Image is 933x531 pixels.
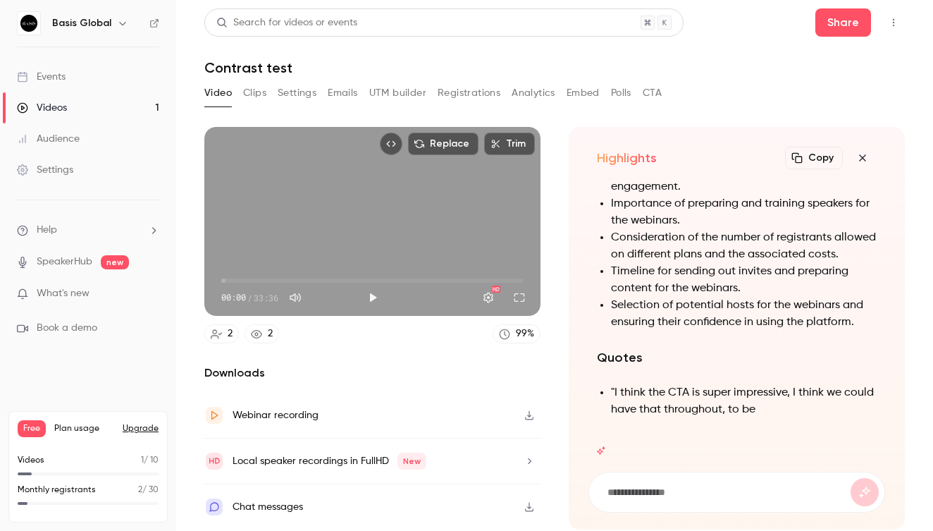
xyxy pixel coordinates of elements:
[233,453,426,470] div: Local speaker recordings in FullHD
[492,286,500,293] div: HD
[247,291,252,304] span: /
[141,456,144,465] span: 1
[216,16,357,30] div: Search for videos or events
[380,133,402,155] button: Embed video
[245,324,279,343] a: 2
[37,321,97,336] span: Book a demo
[18,454,44,467] p: Videos
[17,223,159,238] li: help-dropdown-opener
[512,82,555,104] button: Analytics
[221,291,278,304] div: 00:00
[474,283,502,312] button: Settings
[233,407,319,424] div: Webinar recording
[493,324,540,343] a: 99%
[611,229,877,263] li: Consideration of the number of registrants allowed on different plans and the associated costs.
[54,423,114,434] span: Plan usage
[17,163,73,177] div: Settings
[882,11,905,34] button: Top Bar Actions
[17,132,80,146] div: Audience
[221,291,246,304] span: 00:00
[815,8,871,37] button: Share
[17,70,66,84] div: Events
[597,149,657,166] h2: Highlights
[37,286,89,301] span: What's new
[138,486,142,494] span: 2
[37,255,92,269] a: SpeakerHub
[204,82,232,104] button: Video
[138,484,159,496] p: / 30
[359,283,387,312] button: Play
[204,365,540,382] h2: Downloads
[18,12,40,35] img: Basis Global
[101,255,129,269] span: new
[141,454,159,467] p: / 10
[204,324,239,343] a: 2
[611,195,877,229] li: Importance of preparing and training speakers for the webinars.
[18,484,96,496] p: Monthly registrants
[228,326,233,341] div: 2
[516,326,534,341] div: 99 %
[611,263,877,297] li: Timeline for sending out invites and preparing content for the webinars.
[281,283,309,312] button: Mute
[397,453,426,470] span: New
[611,82,631,104] button: Polls
[597,348,877,367] h2: Quotes
[233,499,303,515] div: Chat messages
[204,59,905,76] h1: Contrast test
[254,291,278,304] span: 33:36
[18,420,46,437] span: Free
[785,147,843,169] button: Copy
[567,82,600,104] button: Embed
[369,82,426,104] button: UTM builder
[408,133,478,155] button: Replace
[611,384,877,418] li: "I think the CTA is super impressive, I think we could have that throughout, to be
[611,297,877,331] li: Selection of potential hosts for the webinars and ensuring their confidence in using the platform.
[17,101,67,115] div: Videos
[438,82,500,104] button: Registrations
[37,223,57,238] span: Help
[123,423,159,434] button: Upgrade
[52,16,111,30] h6: Basis Global
[243,82,266,104] button: Clips
[328,82,357,104] button: Emails
[505,283,533,312] button: Full screen
[278,82,316,104] button: Settings
[643,82,662,104] button: CTA
[268,326,273,341] div: 2
[484,133,535,155] button: Trim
